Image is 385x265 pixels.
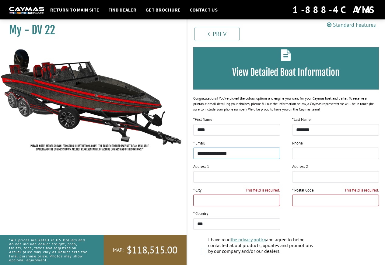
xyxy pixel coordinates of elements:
[187,6,221,14] a: Contact Us
[292,3,376,16] div: 1-888-4CAYMAS
[9,235,90,265] p: *All prices are Retail in US Dollars and do not include dealer freight, prep, tariffs, fees, taxe...
[231,236,266,243] a: the privacy policy
[193,96,379,112] div: Congratulations! You’ve picked the colors, options and engine you want for your Caymas boat and t...
[142,6,184,14] a: Get Brochure
[292,187,314,193] label: * Postal Code
[127,244,177,257] span: $118,515.00
[105,6,139,14] a: Find Dealer
[292,117,311,123] label: Last Name
[113,247,124,253] span: MAP:
[193,211,208,217] label: * Country
[193,164,209,170] label: Address 1
[194,27,240,41] a: Prev
[193,187,201,193] label: * City
[104,235,187,265] a: MAP:$118,515.00
[327,21,376,28] a: Standard Features
[9,23,171,37] h1: My - DV 22
[246,187,280,193] label: This field is required.
[193,140,205,146] label: * Email
[292,164,308,170] label: Address 2
[202,67,370,78] h3: View Detailed Boat Information
[47,6,102,14] a: Return to main site
[9,7,44,13] img: white-logo-c9c8dbefe5ff5ceceb0f0178aa75bf4bb51f6bca0971e226c86eb53dfe498488.png
[208,237,315,256] label: I have read and agree to being contacted about products, updates and promotions by our company an...
[345,187,379,193] label: This field is required.
[193,117,212,123] label: First Name
[292,140,303,146] label: Phone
